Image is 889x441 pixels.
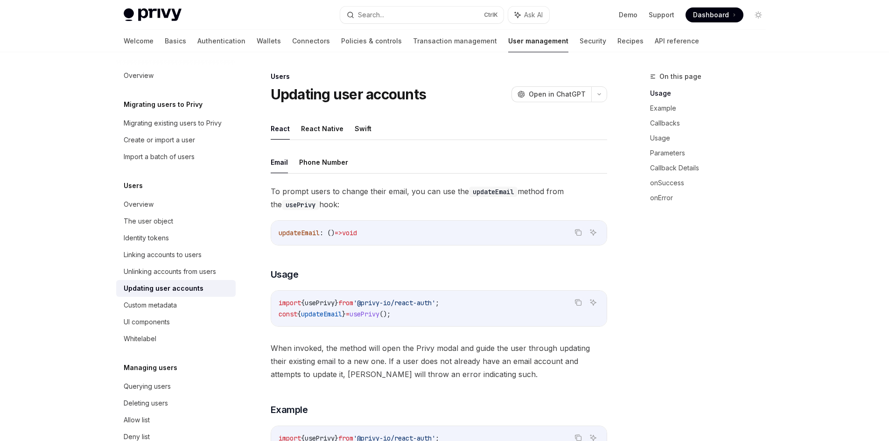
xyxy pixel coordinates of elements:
button: Toggle dark mode [751,7,766,22]
span: Dashboard [693,10,729,20]
div: Updating user accounts [124,283,203,294]
a: API reference [655,30,699,52]
span: } [335,299,338,307]
span: Open in ChatGPT [529,90,586,99]
a: Dashboard [686,7,743,22]
h5: Managing users [124,362,177,373]
h5: Users [124,180,143,191]
a: Overview [116,196,236,213]
a: Whitelabel [116,330,236,347]
div: Migrating existing users to Privy [124,118,222,129]
a: onError [650,190,773,205]
button: Copy the contents from the code block [572,226,584,238]
div: Overview [124,199,154,210]
code: usePrivy [282,200,319,210]
a: The user object [116,213,236,230]
a: Create or import a user [116,132,236,148]
button: Ask AI [508,7,549,23]
span: = [346,310,350,318]
div: Overview [124,70,154,81]
span: const [279,310,297,318]
a: Unlinking accounts from users [116,263,236,280]
button: Search...CtrlK [340,7,504,23]
button: React Native [301,118,343,140]
a: Welcome [124,30,154,52]
button: React [271,118,290,140]
a: Wallets [257,30,281,52]
span: Ctrl K [484,11,498,19]
span: from [338,299,353,307]
div: Search... [358,9,384,21]
span: updateEmail [279,229,320,237]
span: usePrivy [350,310,379,318]
div: Custom metadata [124,300,177,311]
a: Custom metadata [116,297,236,314]
button: Copy the contents from the code block [572,296,584,308]
span: usePrivy [305,299,335,307]
div: Whitelabel [124,333,156,344]
a: Transaction management [413,30,497,52]
div: Deleting users [124,398,168,409]
a: User management [508,30,568,52]
a: Basics [165,30,186,52]
a: Demo [619,10,637,20]
a: Policies & controls [341,30,402,52]
h1: Updating user accounts [271,86,427,103]
div: Linking accounts to users [124,249,202,260]
div: Querying users [124,381,171,392]
button: Open in ChatGPT [511,86,591,102]
div: Users [271,72,607,81]
a: Security [580,30,606,52]
button: Phone Number [299,151,348,173]
a: onSuccess [650,175,773,190]
a: Recipes [617,30,644,52]
span: updateEmail [301,310,342,318]
div: The user object [124,216,173,227]
a: Import a batch of users [116,148,236,165]
div: Import a batch of users [124,151,195,162]
a: Callbacks [650,116,773,131]
h5: Migrating users to Privy [124,99,203,110]
a: Deleting users [116,395,236,412]
div: Identity tokens [124,232,169,244]
span: => [335,229,342,237]
span: When invoked, the method will open the Privy modal and guide the user through updating their exis... [271,342,607,381]
a: Overview [116,67,236,84]
span: On this page [659,71,701,82]
a: Linking accounts to users [116,246,236,263]
span: (); [379,310,391,318]
span: ; [435,299,439,307]
a: Identity tokens [116,230,236,246]
a: Migrating existing users to Privy [116,115,236,132]
div: Allow list [124,414,150,426]
span: import [279,299,301,307]
span: Example [271,403,308,416]
a: Parameters [650,146,773,161]
button: Email [271,151,288,173]
a: Example [650,101,773,116]
a: Callback Details [650,161,773,175]
span: Ask AI [524,10,543,20]
code: updateEmail [469,187,518,197]
a: Allow list [116,412,236,428]
span: To prompt users to change their email, you can use the method from the hook: [271,185,607,211]
div: Unlinking accounts from users [124,266,216,277]
span: { [301,299,305,307]
a: Connectors [292,30,330,52]
span: '@privy-io/react-auth' [353,299,435,307]
a: Updating user accounts [116,280,236,297]
a: Querying users [116,378,236,395]
span: { [297,310,301,318]
div: Create or import a user [124,134,195,146]
button: Ask AI [587,296,599,308]
a: Support [649,10,674,20]
div: UI components [124,316,170,328]
span: : () [320,229,335,237]
button: Ask AI [587,226,599,238]
a: Usage [650,86,773,101]
a: UI components [116,314,236,330]
a: Usage [650,131,773,146]
span: void [342,229,357,237]
span: } [342,310,346,318]
a: Authentication [197,30,245,52]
